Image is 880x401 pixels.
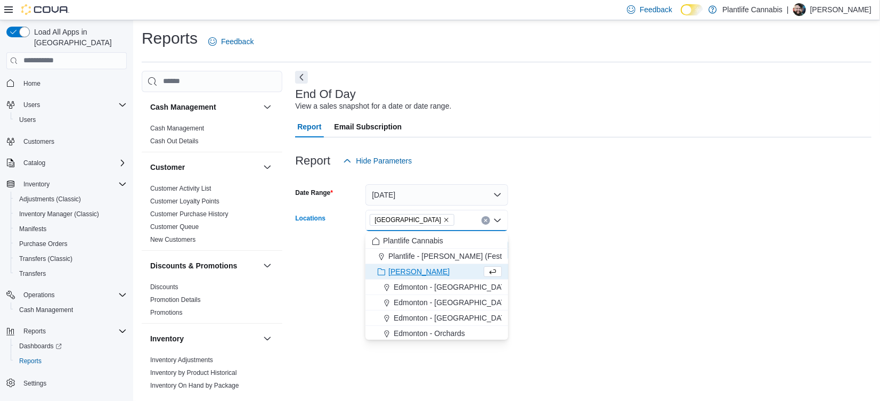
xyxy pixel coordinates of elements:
[15,267,50,280] a: Transfers
[19,255,72,263] span: Transfers (Classic)
[365,280,508,295] button: Edmonton - [GEOGRAPHIC_DATA]
[150,210,229,218] a: Customer Purchase History
[365,249,508,264] button: Plantlife - [PERSON_NAME] (Festival)
[11,354,131,369] button: Reports
[142,182,282,250] div: Customer
[150,333,259,344] button: Inventory
[19,289,127,301] span: Operations
[15,208,127,220] span: Inventory Manager (Classic)
[142,28,198,49] h1: Reports
[19,157,127,169] span: Catalog
[295,214,325,223] label: Locations
[793,3,806,16] div: Wesley Lynch
[297,116,321,137] span: Report
[810,3,871,16] p: [PERSON_NAME]
[443,217,450,223] button: Remove Fort Saskatchewan from selection in this group
[19,210,99,218] span: Inventory Manager (Classic)
[19,99,127,111] span: Users
[11,207,131,222] button: Inventory Manager (Classic)
[365,310,508,326] button: Edmonton - [GEOGRAPHIC_DATA]
[19,269,46,278] span: Transfers
[2,76,131,91] button: Home
[15,267,127,280] span: Transfers
[19,195,81,203] span: Adjustments (Classic)
[261,259,274,272] button: Discounts & Promotions
[356,156,412,166] span: Hide Parameters
[640,4,672,15] span: Feedback
[261,161,274,174] button: Customer
[19,178,54,191] button: Inventory
[23,137,54,146] span: Customers
[221,36,254,47] span: Feedback
[150,283,178,291] a: Discounts
[388,251,516,261] span: Plantlife - [PERSON_NAME] (Festival)
[2,156,131,170] button: Catalog
[2,324,131,339] button: Reports
[394,297,512,308] span: Edmonton - [GEOGRAPHIC_DATA]
[150,125,204,132] a: Cash Management
[19,289,59,301] button: Operations
[150,356,213,364] a: Inventory Adjustments
[150,296,201,304] a: Promotion Details
[365,264,508,280] button: [PERSON_NAME]
[23,327,46,335] span: Reports
[150,197,219,206] span: Customer Loyalty Points
[2,177,131,192] button: Inventory
[295,88,356,101] h3: End Of Day
[19,135,127,148] span: Customers
[11,222,131,236] button: Manifests
[150,137,199,145] a: Cash Out Details
[365,184,508,206] button: [DATE]
[15,238,127,250] span: Purchase Orders
[19,376,127,389] span: Settings
[11,266,131,281] button: Transfers
[19,377,51,390] a: Settings
[11,112,131,127] button: Users
[394,328,465,339] span: Edmonton - Orchards
[394,313,512,323] span: Edmonton - [GEOGRAPHIC_DATA]
[23,79,40,88] span: Home
[15,208,103,220] a: Inventory Manager (Classic)
[365,233,508,249] button: Plantlife Cannabis
[339,150,416,171] button: Hide Parameters
[15,193,85,206] a: Adjustments (Classic)
[19,325,127,338] span: Reports
[335,116,402,137] span: Email Subscription
[15,340,66,353] a: Dashboards
[19,116,36,124] span: Users
[2,288,131,302] button: Operations
[30,27,127,48] span: Load All Apps in [GEOGRAPHIC_DATA]
[21,4,69,15] img: Cova
[19,325,50,338] button: Reports
[19,99,44,111] button: Users
[150,235,195,244] span: New Customers
[365,326,508,341] button: Edmonton - Orchards
[150,124,204,133] span: Cash Management
[19,357,42,365] span: Reports
[365,295,508,310] button: Edmonton - [GEOGRAPHIC_DATA]
[150,162,185,173] h3: Customer
[150,223,199,231] span: Customer Queue
[261,101,274,113] button: Cash Management
[482,216,490,225] button: Clear input
[150,369,237,377] span: Inventory by Product Historical
[142,122,282,152] div: Cash Management
[150,381,239,390] span: Inventory On Hand by Package
[19,157,50,169] button: Catalog
[150,102,259,112] button: Cash Management
[150,184,211,193] span: Customer Activity List
[150,162,259,173] button: Customer
[15,223,127,235] span: Manifests
[15,252,77,265] a: Transfers (Classic)
[19,225,46,233] span: Manifests
[142,281,282,323] div: Discounts & Promotions
[150,308,183,317] span: Promotions
[11,302,131,317] button: Cash Management
[722,3,783,16] p: Plantlife Cannabis
[150,309,183,316] a: Promotions
[150,185,211,192] a: Customer Activity List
